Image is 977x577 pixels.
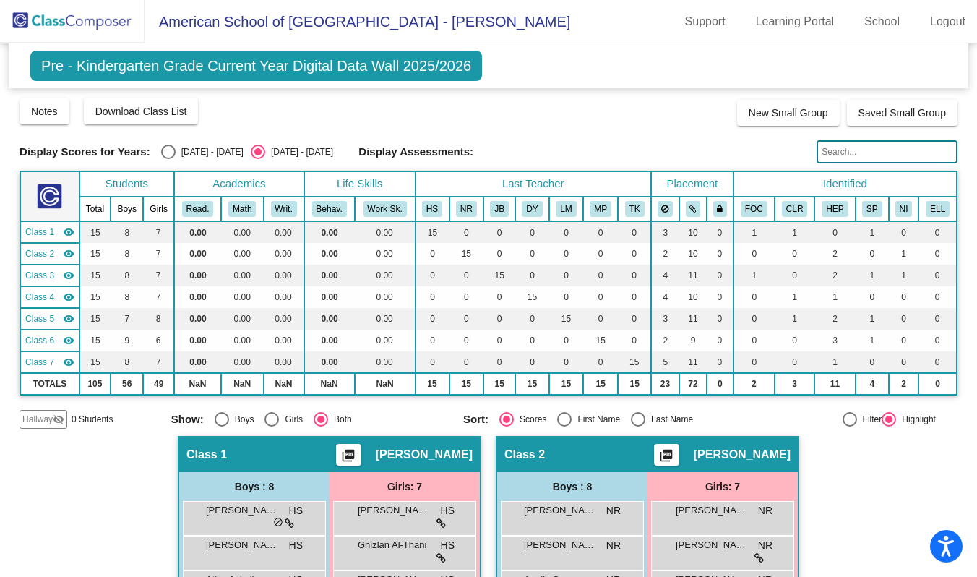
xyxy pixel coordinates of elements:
[174,308,221,330] td: 0.00
[171,412,452,427] mat-radio-group: Select an option
[336,444,361,466] button: Print Students Details
[449,286,484,308] td: 0
[449,308,484,330] td: 0
[20,286,79,308] td: Diane Younes - No Class Name
[651,330,679,351] td: 2
[20,221,79,243] td: Hannah Staley - No Class Name
[858,107,946,119] span: Saved Small Group
[304,286,355,308] td: 0.00
[271,201,297,217] button: Writ.
[358,145,473,158] span: Display Assessments:
[814,221,855,243] td: 0
[775,330,815,351] td: 0
[918,330,957,351] td: 0
[463,413,489,426] span: Sort:
[264,373,304,395] td: NaN
[515,265,549,286] td: 0
[857,413,882,426] div: Filter
[679,197,707,221] th: Keep with students
[707,265,733,286] td: 0
[847,100,957,126] button: Saved Small Group
[853,10,911,33] a: School
[673,10,737,33] a: Support
[856,351,889,373] td: 0
[707,286,733,308] td: 0
[143,265,174,286] td: 7
[63,270,74,281] mat-icon: visibility
[228,201,256,217] button: Math
[483,221,515,243] td: 0
[376,448,473,462] span: [PERSON_NAME]
[416,330,449,351] td: 0
[651,373,679,395] td: 23
[515,308,549,330] td: 0
[416,197,449,221] th: Hannah Staley
[449,330,484,351] td: 0
[264,351,304,373] td: 0.00
[143,286,174,308] td: 7
[304,373,355,395] td: NaN
[416,373,449,395] td: 15
[483,197,515,221] th: Jennifer Bendriss
[416,308,449,330] td: 0
[143,373,174,395] td: 49
[856,197,889,221] th: Parent is Staff Member
[814,286,855,308] td: 1
[514,413,546,426] div: Scores
[328,413,352,426] div: Both
[651,286,679,308] td: 4
[95,106,187,117] span: Download Class List
[355,351,416,373] td: 0.00
[72,413,113,426] span: 0 Students
[918,10,977,33] a: Logout
[20,373,79,395] td: TOTALS
[143,221,174,243] td: 7
[822,201,848,217] button: HEP
[304,265,355,286] td: 0.00
[775,373,815,395] td: 3
[111,373,143,395] td: 56
[79,265,111,286] td: 15
[111,221,143,243] td: 8
[111,308,143,330] td: 7
[304,171,416,197] th: Life Skills
[549,373,583,395] td: 15
[679,221,707,243] td: 10
[25,269,54,282] span: Class 3
[143,197,174,221] th: Girls
[483,286,515,308] td: 0
[737,100,840,126] button: New Small Group
[651,171,733,197] th: Placement
[515,351,549,373] td: 0
[625,201,645,217] button: TK
[889,351,919,373] td: 0
[174,243,221,265] td: 0.00
[707,373,733,395] td: 0
[30,51,482,81] span: Pre - Kindergarten Grade Current Year Digital Data Wall 2025/2026
[618,221,650,243] td: 0
[741,201,767,217] button: FOC
[25,247,54,260] span: Class 2
[733,308,775,330] td: 0
[20,351,79,373] td: Tamadur Khir - No Class Name
[304,243,355,265] td: 0.00
[416,265,449,286] td: 0
[53,414,64,425] mat-icon: visibility_off
[814,308,855,330] td: 2
[111,265,143,286] td: 8
[918,308,957,330] td: 0
[355,330,416,351] td: 0.00
[304,308,355,330] td: 0.00
[775,221,815,243] td: 1
[449,351,484,373] td: 0
[618,351,650,373] td: 15
[20,330,79,351] td: Monica Perez - No Class Name
[515,243,549,265] td: 0
[918,221,957,243] td: 0
[549,265,583,286] td: 0
[111,351,143,373] td: 8
[221,265,264,286] td: 0.00
[79,243,111,265] td: 15
[31,106,58,117] span: Notes
[733,171,957,197] th: Identified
